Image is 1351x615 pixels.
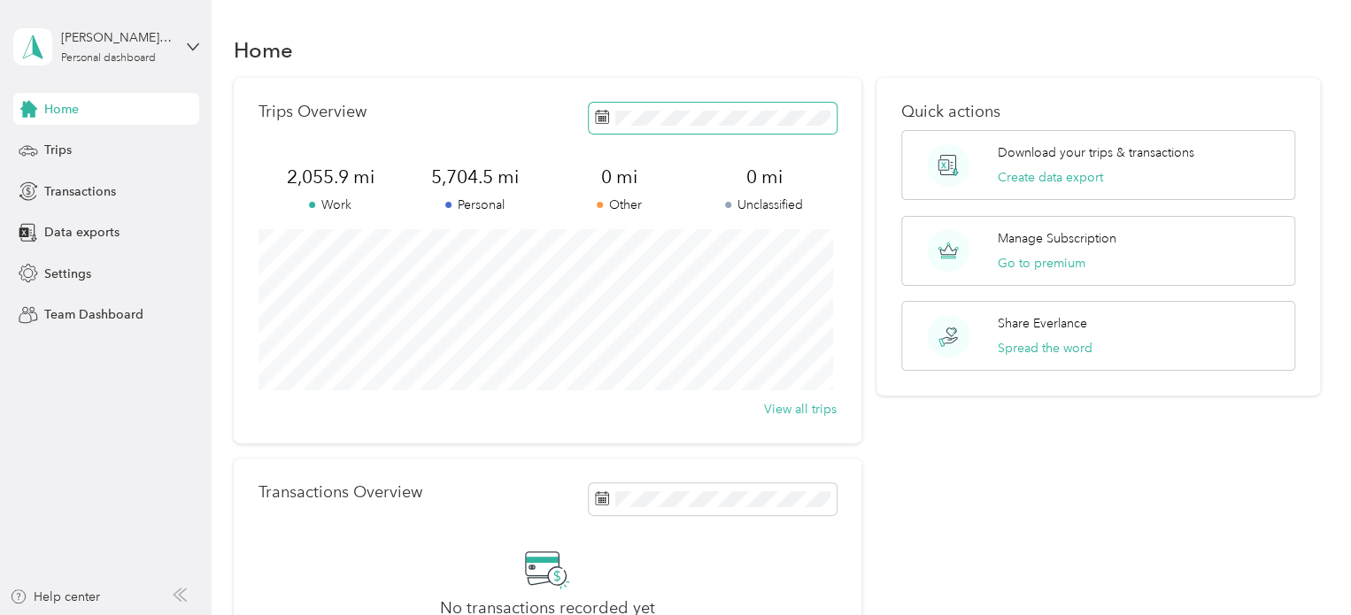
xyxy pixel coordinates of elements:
[691,196,836,214] p: Unclassified
[61,28,172,47] div: [PERSON_NAME][EMAIL_ADDRESS][PERSON_NAME][DOMAIN_NAME]
[1252,516,1351,615] iframe: Everlance-gr Chat Button Frame
[259,103,367,121] p: Trips Overview
[998,168,1103,187] button: Create data export
[998,229,1116,248] p: Manage Subscription
[998,314,1087,333] p: Share Everlance
[259,196,403,214] p: Work
[998,339,1092,357] button: Spread the word
[44,141,72,159] span: Trips
[259,165,403,189] span: 2,055.9 mi
[44,223,120,242] span: Data exports
[547,165,691,189] span: 0 mi
[998,254,1085,273] button: Go to premium
[44,265,91,283] span: Settings
[764,400,837,419] button: View all trips
[403,165,547,189] span: 5,704.5 mi
[691,165,836,189] span: 0 mi
[234,41,293,59] h1: Home
[901,103,1295,121] p: Quick actions
[547,196,691,214] p: Other
[998,143,1194,162] p: Download your trips & transactions
[44,305,143,324] span: Team Dashboard
[61,53,156,64] div: Personal dashboard
[403,196,547,214] p: Personal
[10,588,100,606] button: Help center
[44,182,116,201] span: Transactions
[259,483,422,502] p: Transactions Overview
[44,100,79,119] span: Home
